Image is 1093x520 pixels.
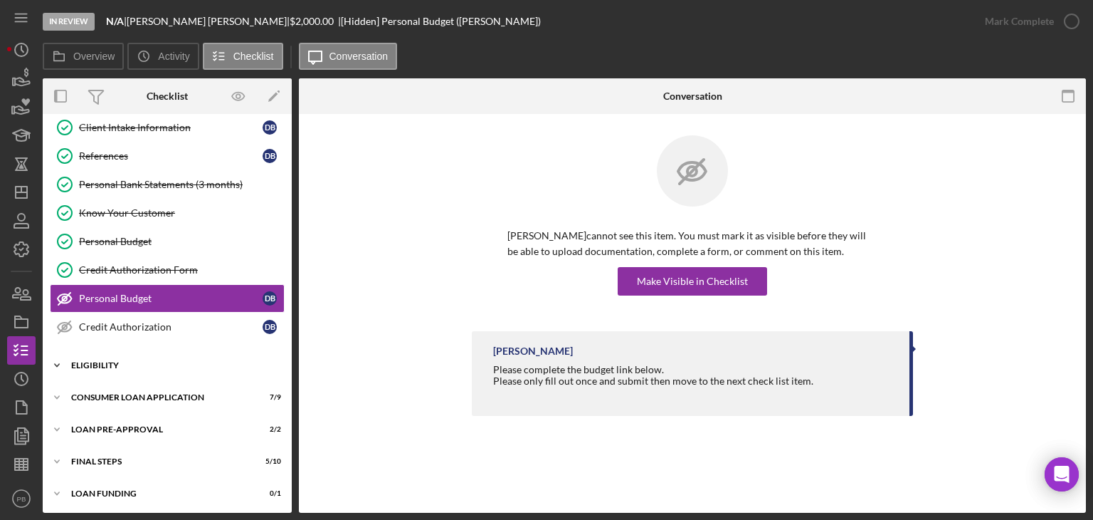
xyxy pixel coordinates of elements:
[255,489,281,498] div: 0 / 1
[158,51,189,62] label: Activity
[329,51,389,62] label: Conversation
[73,51,115,62] label: Overview
[493,345,573,357] div: [PERSON_NAME]
[203,43,283,70] button: Checklist
[79,264,284,276] div: Credit Authorization Form
[17,495,26,503] text: PB
[71,425,245,434] div: Loan Pre-Approval
[971,7,1086,36] button: Mark Complete
[50,284,285,313] a: Personal BudgetDB
[50,227,285,256] a: Personal Budget
[71,361,274,370] div: Eligibility
[290,16,338,27] div: $2,000.00
[43,43,124,70] button: Overview
[106,15,124,27] b: N/A
[255,457,281,466] div: 5 / 10
[263,291,277,306] div: D B
[79,179,284,190] div: Personal Bank Statements (3 months)
[50,142,285,170] a: ReferencesDB
[79,122,263,133] div: Client Intake Information
[663,90,722,102] div: Conversation
[233,51,274,62] label: Checklist
[985,7,1054,36] div: Mark Complete
[79,150,263,162] div: References
[338,16,541,27] div: | [Hidden] Personal Budget ([PERSON_NAME])
[50,170,285,199] a: Personal Bank Statements (3 months)
[71,457,245,466] div: FINAL STEPS
[127,43,199,70] button: Activity
[50,256,285,284] a: Credit Authorization Form
[255,425,281,434] div: 2 / 2
[71,393,245,402] div: Consumer Loan Application
[299,43,398,70] button: Conversation
[7,484,36,513] button: PB
[71,489,245,498] div: Loan Funding
[263,120,277,135] div: D B
[50,113,285,142] a: Client Intake InformationDB
[637,267,748,296] div: Make Visible in Checklist
[263,149,277,163] div: D B
[507,228,877,260] p: [PERSON_NAME] cannot see this item. You must mark it as visible before they will be able to uploa...
[79,293,263,304] div: Personal Budget
[50,199,285,227] a: Know Your Customer
[255,393,281,402] div: 7 / 9
[1045,457,1079,492] div: Open Intercom Messenger
[493,375,813,387] div: Please only fill out once and submit then move to the next check list item.
[493,364,813,398] div: Please complete the budget link below.
[79,236,284,247] div: Personal Budget
[43,13,95,31] div: In Review
[50,313,285,341] a: Credit AuthorizationDB
[79,321,263,333] div: Credit Authorization
[618,267,767,296] button: Make Visible in Checklist
[147,90,188,102] div: Checklist
[127,16,290,27] div: [PERSON_NAME] [PERSON_NAME] |
[79,207,284,219] div: Know Your Customer
[106,16,127,27] div: |
[263,320,277,334] div: D B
